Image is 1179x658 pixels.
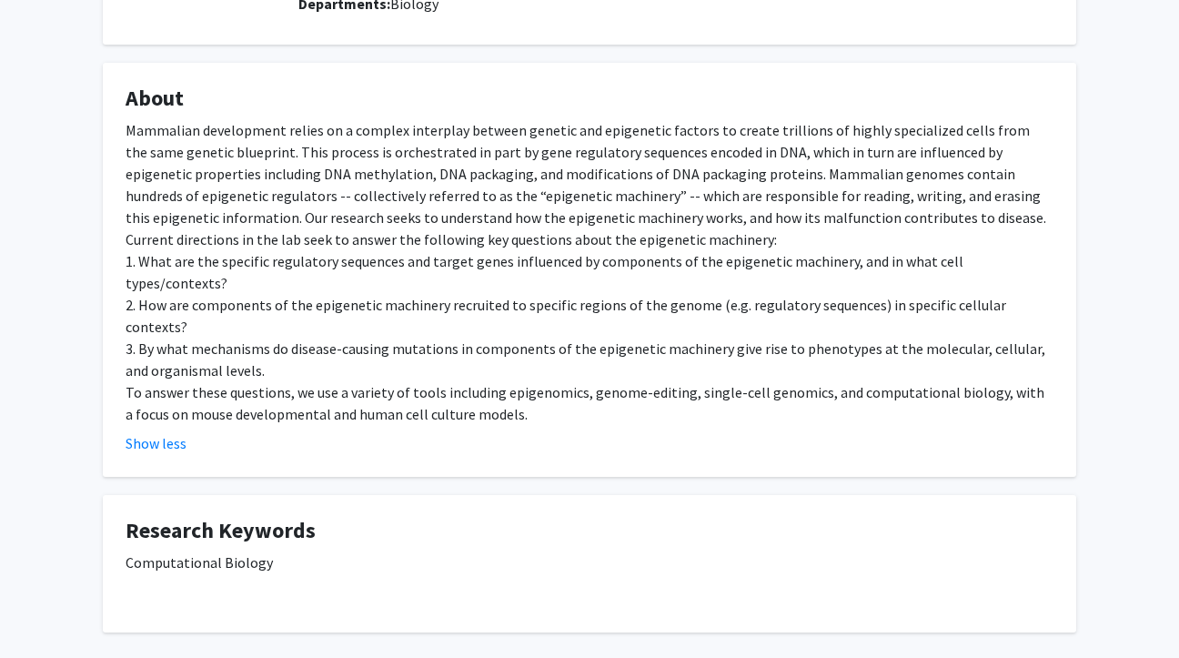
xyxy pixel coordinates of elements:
h4: About [126,86,1053,112]
div: Computational Biology [126,552,1053,610]
button: Show less [126,432,186,454]
iframe: Chat [14,576,77,644]
h4: Research Keywords [126,518,1053,544]
div: Mammalian development relies on a complex interplay between genetic and epigenetic factors to cre... [126,119,1053,425]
